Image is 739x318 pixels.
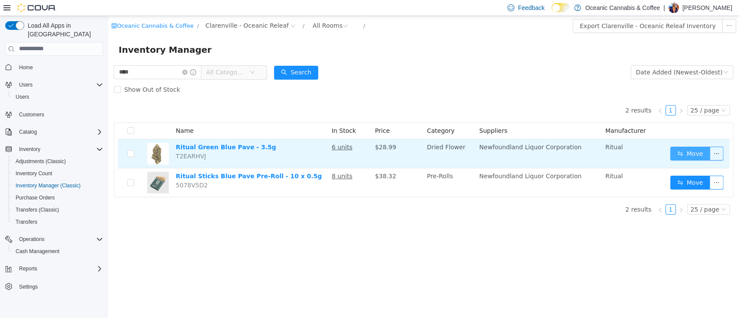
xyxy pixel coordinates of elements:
[19,81,32,88] span: Users
[16,144,44,154] button: Inventory
[19,111,44,118] span: Customers
[12,180,103,191] span: Inventory Manager (Classic)
[9,180,106,192] button: Inventory Manager (Classic)
[5,58,103,315] nav: Complex example
[568,188,578,199] li: Next Page
[16,62,36,73] a: Home
[663,3,665,13] p: |
[585,3,660,13] p: Oceanic Cannabis & Coffee
[517,188,543,199] li: 2 results
[2,79,106,91] button: Users
[16,109,48,120] a: Customers
[570,92,575,97] i: icon: right
[557,89,568,100] li: 1
[517,89,543,100] li: 2 results
[497,128,514,135] span: Ritual
[89,6,90,13] span: /
[16,234,48,244] button: Operations
[549,191,555,196] i: icon: left
[562,131,602,145] button: icon: swapMove
[518,3,544,12] span: Feedback
[19,265,37,272] span: Reports
[582,189,611,198] div: 25 / page
[371,111,399,118] span: Suppliers
[613,92,618,98] i: icon: down
[16,127,103,137] span: Catalog
[16,182,81,189] span: Inventory Manager (Classic)
[12,193,103,203] span: Purchase Orders
[24,21,103,39] span: Load All Apps in [GEOGRAPHIC_DATA]
[552,3,570,12] input: Dark Mode
[74,54,79,59] i: icon: close-circle
[194,6,196,13] span: /
[497,157,514,164] span: Ritual
[2,61,106,74] button: Home
[2,263,106,275] button: Reports
[16,109,103,120] span: Customers
[547,89,557,100] li: Previous Page
[16,282,41,292] a: Settings
[9,167,106,180] button: Inventory Count
[562,160,602,173] button: icon: swapMove
[558,189,567,198] a: 1
[315,123,368,152] td: Dried Flower
[19,64,33,71] span: Home
[68,111,85,118] span: Name
[2,233,106,245] button: Operations
[557,188,568,199] li: 1
[16,206,59,213] span: Transfers (Classic)
[267,111,281,118] span: Price
[97,5,181,14] span: Clarenville - Oceanic Releaf
[16,144,103,154] span: Inventory
[371,157,473,164] span: Newfoundland Liquor Corporation
[16,281,103,292] span: Settings
[16,263,41,274] button: Reports
[3,6,85,13] a: icon: shopOceanic Cannabis & Coffee
[16,80,36,90] button: Users
[255,6,257,13] span: /
[12,168,56,179] a: Inventory Count
[12,193,58,203] a: Purchase Orders
[16,80,103,90] span: Users
[166,50,210,64] button: icon: searchSearch
[315,152,368,181] td: Pre-Rolls
[12,180,84,191] a: Inventory Manager (Classic)
[12,205,62,215] a: Transfers (Classic)
[12,156,69,167] a: Adjustments (Classic)
[12,205,103,215] span: Transfers (Classic)
[267,157,288,164] span: $38.32
[568,89,578,100] li: Next Page
[68,128,168,135] a: Ritual Green Blue Pave - 3.5g
[142,54,147,60] i: icon: down
[267,128,288,135] span: $28.99
[497,111,538,118] span: Manufacturer
[613,191,618,197] i: icon: down
[2,143,106,155] button: Inventory
[9,204,106,216] button: Transfers (Classic)
[68,166,100,173] span: 5078V5D2
[2,280,106,292] button: Settings
[9,91,106,103] button: Users
[12,246,63,257] a: Cash Management
[9,216,106,228] button: Transfers
[68,137,98,144] span: T2EARHVJ
[682,3,732,13] p: [PERSON_NAME]
[10,27,109,41] span: Inventory Manager
[82,53,88,59] i: icon: info-circle
[68,157,214,164] a: Ritual Sticks Blue Pave Pre-Roll - 10 x 0.5g
[2,126,106,138] button: Catalog
[668,3,679,13] div: Philip Janes
[16,127,40,137] button: Catalog
[12,156,103,167] span: Adjustments (Classic)
[2,108,106,121] button: Customers
[570,191,575,196] i: icon: right
[582,90,611,99] div: 25 / page
[3,7,9,13] i: icon: shop
[39,156,61,177] img: Ritual Sticks Blue Pave Pre-Roll - 10 x 0.5g hero shot
[223,157,244,164] u: 8 units
[13,70,75,77] span: Show Out of Stock
[12,246,103,257] span: Cash Management
[16,158,66,165] span: Adjustments (Classic)
[601,160,615,173] button: icon: ellipsis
